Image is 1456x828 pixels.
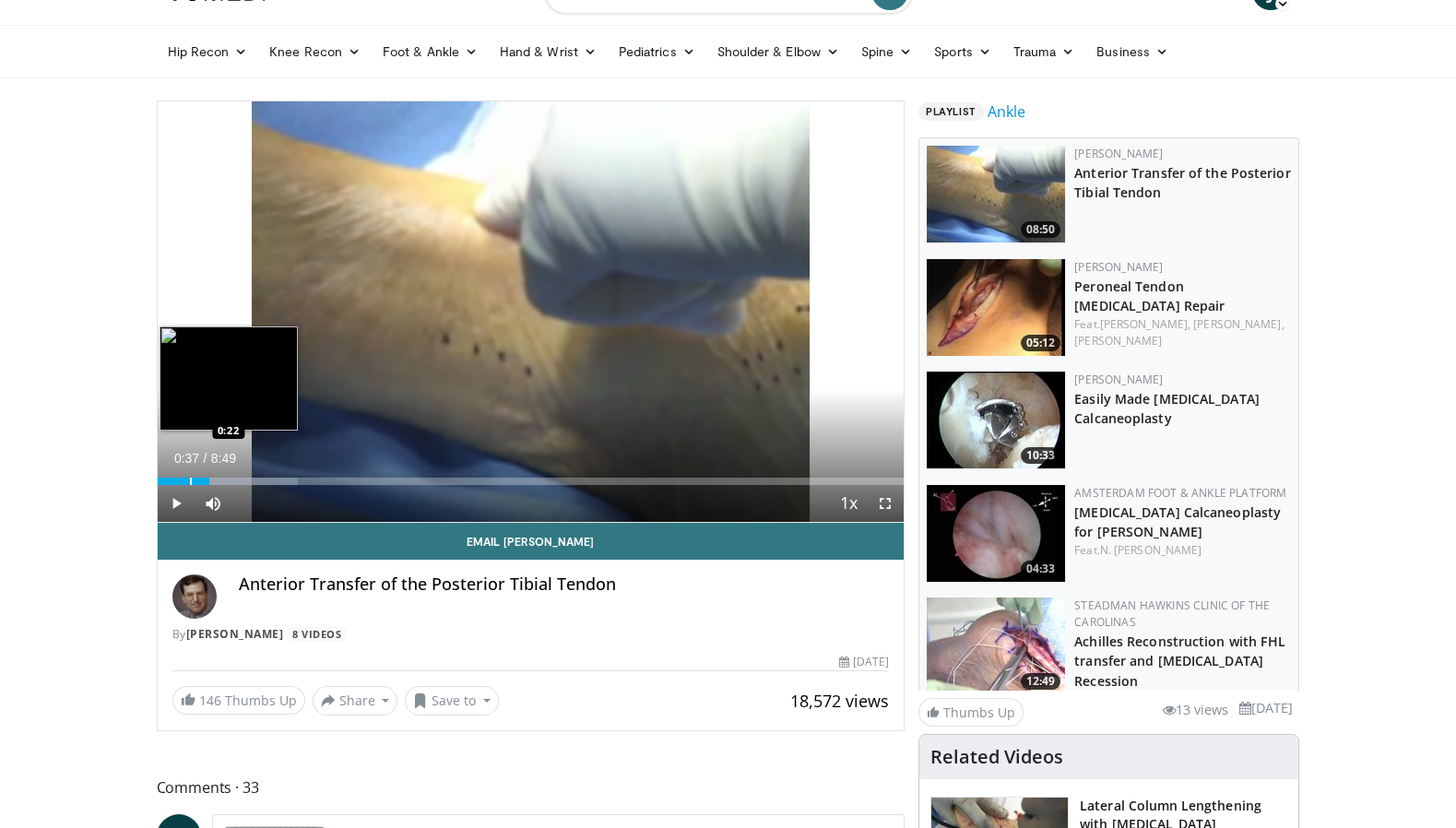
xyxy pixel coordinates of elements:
a: Hip Recon [157,33,259,70]
a: 12:49 [927,597,1065,694]
h4: Anterior Transfer of the Posterior Tibial Tendon [239,574,890,595]
a: 10:33 [927,372,1065,468]
span: 8:49 [211,451,236,466]
a: N. [PERSON_NAME] [1100,542,1202,558]
a: 04:33 [927,485,1065,582]
a: Thumbs Up [918,698,1024,727]
span: 0:37 [174,451,199,466]
button: Playback Rate [830,485,867,522]
h4: Related Videos [930,746,1063,768]
a: Achilles Reconstruction with FHL transfer and [MEDICAL_DATA] Recession [1074,633,1285,689]
a: Pediatrics [608,33,706,70]
a: Ankle [988,101,1025,123]
img: 52442_0000_3.png.150x105_q85_crop-smart_upscale.jpg [927,146,1065,242]
div: Feat. [1074,542,1291,559]
a: [PERSON_NAME], [1193,316,1284,332]
a: Email [PERSON_NAME] [158,523,905,560]
a: Foot & Ankle [372,33,489,70]
a: [PERSON_NAME] [186,626,284,642]
img: image.jpeg [160,326,298,431]
span: 04:33 [1021,561,1060,577]
img: Avatar [172,574,217,619]
a: Easily Made [MEDICAL_DATA] Calcaneoplasty [1074,390,1260,427]
a: [PERSON_NAME] [1074,372,1163,387]
a: [PERSON_NAME] [1074,146,1163,161]
li: 13 views [1162,700,1227,720]
span: 10:33 [1021,447,1060,464]
a: Steadman Hawkins Clinic of the Carolinas [1074,597,1270,630]
a: Spine [850,33,923,70]
a: 08:50 [927,146,1065,242]
button: Play [158,485,195,522]
button: Mute [195,485,231,522]
span: 05:12 [1021,335,1060,351]
a: Peroneal Tendon [MEDICAL_DATA] Repair [1074,278,1225,314]
a: [PERSON_NAME] [1074,259,1163,275]
div: [DATE] [839,654,889,670]
button: Fullscreen [867,485,904,522]
img: c6d9dc9d-0d37-48dd-bf59-37242a7714d5.150x105_q85_crop-smart_upscale.jpg [927,485,1065,582]
span: 18,572 views [790,690,889,712]
a: Sports [923,33,1002,70]
a: Trauma [1002,33,1086,70]
span: / [204,451,207,466]
a: Business [1085,33,1179,70]
span: 08:50 [1021,221,1060,238]
a: Anterior Transfer of the Posterior Tibial Tendon [1074,164,1290,201]
a: Knee Recon [258,33,372,70]
a: Shoulder & Elbow [706,33,850,70]
span: 146 [199,692,221,709]
span: Playlist [918,102,983,121]
span: Comments 33 [157,775,906,799]
a: 146 Thumbs Up [172,686,305,715]
a: 05:12 [927,259,1065,356]
div: Feat. [1074,316,1291,349]
video-js: Video Player [158,101,905,523]
a: Hand & Wrist [489,33,608,70]
a: [MEDICAL_DATA] Calcaneoplasty for [PERSON_NAME] [1074,503,1281,540]
img: 9PXNFW8221SuaG0X4xMDoxOmdtO40mAx.150x105_q85_crop-smart_upscale.jpg [927,372,1065,468]
button: Save to [405,686,499,716]
a: [PERSON_NAME] [1074,333,1162,349]
a: [PERSON_NAME], [1100,316,1190,332]
a: Amsterdam Foot & Ankle Platform [1074,485,1286,501]
img: 1bca7d34-9145-428f-b311-0f59fca44fd4.150x105_q85_crop-smart_upscale.jpg [927,259,1065,356]
li: [DATE] [1238,698,1292,718]
div: Progress Bar [158,478,905,485]
img: ASqSTwfBDudlPt2X4xMDoxOjA4MTsiGN.150x105_q85_crop-smart_upscale.jpg [927,597,1065,694]
a: 8 Videos [287,626,348,642]
div: By [172,626,890,643]
button: Share [313,686,398,716]
span: 12:49 [1021,673,1060,690]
